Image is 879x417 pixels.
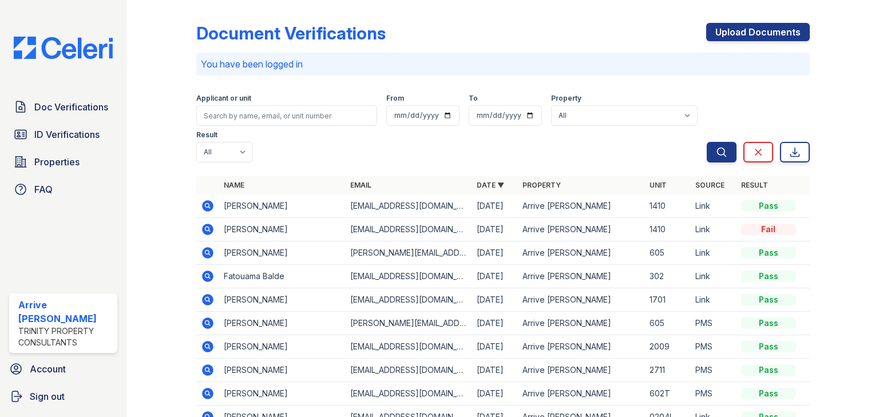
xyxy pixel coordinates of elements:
[18,325,113,348] div: Trinity Property Consultants
[741,200,796,212] div: Pass
[645,312,691,335] td: 605
[741,294,796,305] div: Pass
[472,312,518,335] td: [DATE]
[645,359,691,382] td: 2711
[346,359,472,382] td: [EMAIL_ADDRESS][DOMAIN_NAME]
[346,218,472,241] td: [EMAIL_ADDRESS][DOMAIN_NAME]
[691,382,737,406] td: PMS
[741,181,768,189] a: Result
[469,94,478,103] label: To
[518,335,644,359] td: Arrive [PERSON_NAME]
[219,194,346,218] td: [PERSON_NAME]
[9,178,117,201] a: FAQ
[472,218,518,241] td: [DATE]
[518,359,644,382] td: Arrive [PERSON_NAME]
[346,194,472,218] td: [EMAIL_ADDRESS][DOMAIN_NAME]
[196,23,386,43] div: Document Verifications
[518,312,644,335] td: Arrive [PERSON_NAME]
[645,288,691,312] td: 1701
[741,224,796,235] div: Fail
[472,359,518,382] td: [DATE]
[741,317,796,329] div: Pass
[645,335,691,359] td: 2009
[386,94,404,103] label: From
[522,181,561,189] a: Property
[695,181,724,189] a: Source
[741,388,796,399] div: Pass
[201,57,805,71] p: You have been logged in
[518,241,644,265] td: Arrive [PERSON_NAME]
[477,181,504,189] a: Date ▼
[5,37,122,59] img: CE_Logo_Blue-a8612792a0a2168367f1c8372b55b34899dd931a85d93a1a3d3e32e68fde9ad4.png
[30,390,65,403] span: Sign out
[645,241,691,265] td: 605
[5,358,122,380] a: Account
[706,23,810,41] a: Upload Documents
[645,218,691,241] td: 1410
[472,241,518,265] td: [DATE]
[346,288,472,312] td: [EMAIL_ADDRESS][DOMAIN_NAME]
[219,359,346,382] td: [PERSON_NAME]
[691,265,737,288] td: Link
[741,341,796,352] div: Pass
[224,181,244,189] a: Name
[472,382,518,406] td: [DATE]
[518,288,644,312] td: Arrive [PERSON_NAME]
[9,123,117,146] a: ID Verifications
[691,335,737,359] td: PMS
[219,312,346,335] td: [PERSON_NAME]
[691,218,737,241] td: Link
[196,94,251,103] label: Applicant or unit
[645,382,691,406] td: 602T
[9,96,117,118] a: Doc Verifications
[34,155,80,169] span: Properties
[34,182,53,196] span: FAQ
[691,288,737,312] td: Link
[741,364,796,376] div: Pass
[196,105,377,126] input: Search by name, email, or unit number
[741,271,796,282] div: Pass
[219,288,346,312] td: [PERSON_NAME]
[219,335,346,359] td: [PERSON_NAME]
[9,150,117,173] a: Properties
[650,181,667,189] a: Unit
[472,288,518,312] td: [DATE]
[34,100,108,114] span: Doc Verifications
[518,382,644,406] td: Arrive [PERSON_NAME]
[219,382,346,406] td: [PERSON_NAME]
[551,94,581,103] label: Property
[346,241,472,265] td: [PERSON_NAME][EMAIL_ADDRESS][PERSON_NAME][DOMAIN_NAME]
[30,362,66,376] span: Account
[645,265,691,288] td: 302
[34,128,100,141] span: ID Verifications
[645,194,691,218] td: 1410
[346,265,472,288] td: [EMAIL_ADDRESS][DOMAIN_NAME]
[346,312,472,335] td: [PERSON_NAME][EMAIL_ADDRESS][PERSON_NAME][DOMAIN_NAME]
[346,382,472,406] td: [EMAIL_ADDRESS][DOMAIN_NAME]
[691,312,737,335] td: PMS
[472,194,518,218] td: [DATE]
[350,181,371,189] a: Email
[196,130,217,140] label: Result
[518,218,644,241] td: Arrive [PERSON_NAME]
[5,385,122,408] a: Sign out
[472,335,518,359] td: [DATE]
[18,298,113,325] div: Arrive [PERSON_NAME]
[691,359,737,382] td: PMS
[346,335,472,359] td: [EMAIL_ADDRESS][DOMAIN_NAME]
[219,218,346,241] td: [PERSON_NAME]
[691,194,737,218] td: Link
[219,241,346,265] td: [PERSON_NAME]
[219,265,346,288] td: Fatouama Balde
[741,247,796,259] div: Pass
[472,265,518,288] td: [DATE]
[691,241,737,265] td: Link
[518,194,644,218] td: Arrive [PERSON_NAME]
[518,265,644,288] td: Arrive [PERSON_NAME]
